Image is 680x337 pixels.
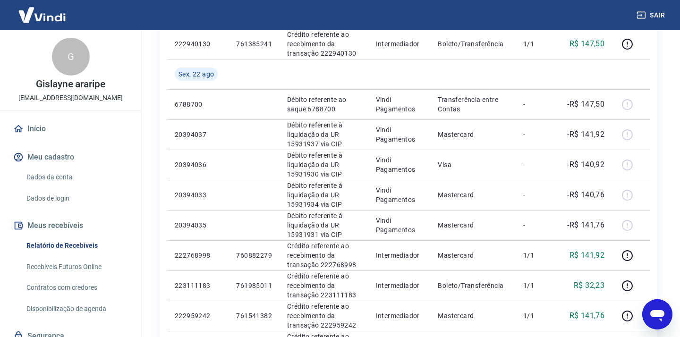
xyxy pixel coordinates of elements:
a: Contratos com credores [23,278,130,297]
button: Meus recebíveis [11,215,130,236]
p: Visa [438,160,508,169]
p: R$ 141,92 [569,250,605,261]
p: Vindi Pagamentos [376,95,423,114]
p: 761541382 [236,311,272,320]
p: Vindi Pagamentos [376,125,423,144]
p: Crédito referente ao recebimento da transação 222768998 [287,241,361,270]
p: Vindi Pagamentos [376,185,423,204]
p: 20394036 [175,160,221,169]
p: 222768998 [175,251,221,260]
p: Mastercard [438,311,508,320]
a: Disponibilização de agenda [23,299,130,319]
p: 761985011 [236,281,272,290]
p: 761385241 [236,39,272,49]
p: Vindi Pagamentos [376,155,423,174]
p: R$ 141,76 [569,310,605,321]
p: -R$ 141,76 [567,219,604,231]
p: Mastercard [438,251,508,260]
p: -R$ 140,92 [567,159,604,170]
img: Vindi [11,0,73,29]
p: Débito referente à liquidação da UR 15931934 via CIP [287,181,361,209]
p: 760882279 [236,251,272,260]
p: 222940130 [175,39,221,49]
p: Boleto/Transferência [438,281,508,290]
p: 1/1 [523,281,551,290]
a: Dados de login [23,189,130,208]
p: Débito referente ao saque 6788700 [287,95,361,114]
p: Débito referente à liquidação da UR 15931931 via CIP [287,211,361,239]
p: -R$ 147,50 [567,99,604,110]
p: Débito referente à liquidação da UR 15931930 via CIP [287,151,361,179]
p: Crédito referente ao recebimento da transação 222959242 [287,302,361,330]
p: Intermediador [376,311,423,320]
p: Vindi Pagamentos [376,216,423,235]
p: Débito referente à liquidação da UR 15931937 via CIP [287,120,361,149]
p: R$ 32,23 [574,280,604,291]
p: 222959242 [175,311,221,320]
p: R$ 147,50 [569,38,605,50]
p: Mastercard [438,220,508,230]
p: - [523,100,551,109]
p: - [523,190,551,200]
a: Dados da conta [23,168,130,187]
p: Boleto/Transferência [438,39,508,49]
p: 20394035 [175,220,221,230]
p: Intermediador [376,251,423,260]
p: 6788700 [175,100,221,109]
iframe: Botão para abrir a janela de mensagens, conversa em andamento [642,299,672,329]
p: 1/1 [523,311,551,320]
p: 1/1 [523,39,551,49]
p: -R$ 141,92 [567,129,604,140]
p: Mastercard [438,190,508,200]
a: Recebíveis Futuros Online [23,257,130,277]
p: - [523,220,551,230]
p: - [523,130,551,139]
p: Mastercard [438,130,508,139]
button: Meu cadastro [11,147,130,168]
p: Intermediador [376,39,423,49]
p: Intermediador [376,281,423,290]
p: 1/1 [523,251,551,260]
div: G [52,38,90,76]
p: 20394033 [175,190,221,200]
p: [EMAIL_ADDRESS][DOMAIN_NAME] [18,93,123,103]
p: 223111183 [175,281,221,290]
p: 20394037 [175,130,221,139]
a: Início [11,118,130,139]
p: Gislayne araripe [36,79,105,89]
p: Crédito referente ao recebimento da transação 223111183 [287,271,361,300]
span: Sex, 22 ago [178,69,214,79]
p: Transferência entre Contas [438,95,508,114]
p: Crédito referente ao recebimento da transação 222940130 [287,30,361,58]
p: - [523,160,551,169]
p: -R$ 140,76 [567,189,604,201]
button: Sair [635,7,669,24]
a: Relatório de Recebíveis [23,236,130,255]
